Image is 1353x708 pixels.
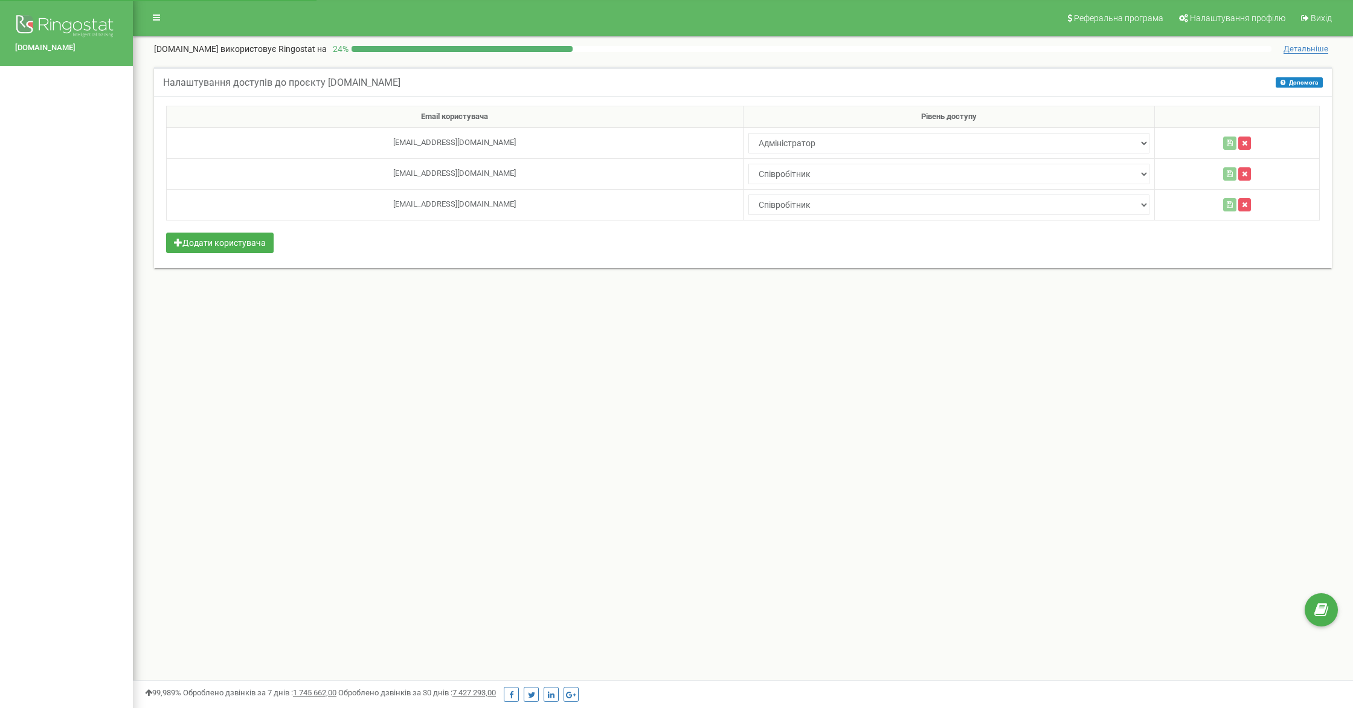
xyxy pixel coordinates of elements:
button: Видалити [1238,198,1251,211]
span: використовує Ringostat на [220,44,327,54]
p: 24 % [327,43,352,55]
span: Реферальна програма [1074,13,1163,23]
a: [DOMAIN_NAME] [15,42,118,54]
span: Вихід [1311,13,1332,23]
button: Видалити [1238,137,1251,150]
button: Додати користувача [166,233,274,253]
p: [DOMAIN_NAME] [154,43,327,55]
span: Оброблено дзвінків за 30 днів : [338,688,496,697]
span: 99,989% [145,688,181,697]
img: Ringostat logo [15,12,118,42]
button: Допомога [1276,77,1323,88]
button: Зберегти [1223,167,1236,181]
td: [EMAIL_ADDRESS][DOMAIN_NAME] [167,189,744,220]
th: Email користувача [167,106,744,128]
button: Зберегти [1223,198,1236,211]
span: Детальніше [1284,44,1328,54]
button: Зберегти [1223,137,1236,150]
span: Налаштування профілю [1190,13,1285,23]
u: 1 745 662,00 [293,688,336,697]
h5: Налаштування доступів до проєкту [DOMAIN_NAME] [163,77,400,88]
button: Видалити [1238,167,1251,181]
td: [EMAIL_ADDRESS][DOMAIN_NAME] [167,127,744,158]
th: Рівень доступу [743,106,1154,128]
u: 7 427 293,00 [452,688,496,697]
span: Оброблено дзвінків за 7 днів : [183,688,336,697]
td: [EMAIL_ADDRESS][DOMAIN_NAME] [167,158,744,189]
